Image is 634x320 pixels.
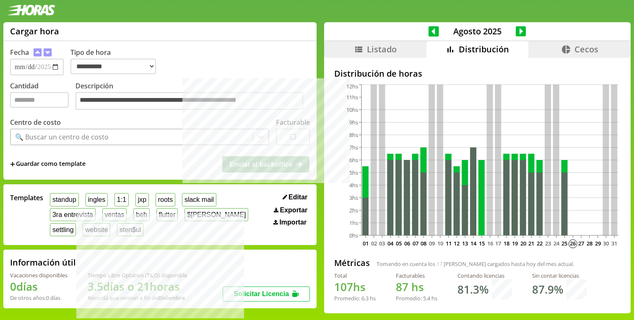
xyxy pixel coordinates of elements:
[361,294,369,302] span: 6.3
[50,208,96,221] button: 3ra entrevista
[158,294,185,302] b: Diciembre
[437,240,443,247] text: 10
[88,294,187,302] div: Recordá que vencen a fin de
[462,240,468,247] text: 13
[349,194,358,201] tspan: 3hs
[156,193,175,206] button: roots
[70,59,156,74] select: Tipo de hora
[349,206,358,214] tspan: 2hs
[75,81,310,112] label: Descripción
[561,240,567,247] text: 25
[288,194,307,201] span: Editar
[10,81,75,112] label: Cantidad
[10,48,29,57] label: Fecha
[334,279,376,294] h1: hs
[349,131,358,139] tspan: 8hs
[396,279,408,294] span: 87
[50,193,79,206] button: standup
[334,68,621,79] h2: Distribución de horas
[532,272,587,279] div: Sin contar licencias
[10,257,76,268] h2: Información útil
[114,193,129,206] button: 1:1
[280,193,310,201] button: Editar
[182,193,216,206] button: slack mail
[184,208,248,221] button: $[PERSON_NAME]
[86,193,108,206] button: ingles
[457,282,488,297] h1: 81.3 %
[470,240,477,247] text: 14
[520,240,526,247] text: 20
[334,294,376,302] div: Promedio: hs
[439,26,516,37] span: Agosto 2025
[276,118,310,127] label: Facturable
[50,223,76,236] button: settling
[223,286,310,302] button: Solicitar Licencia
[10,92,69,108] input: Cantidad
[423,294,430,302] span: 5.4
[279,219,307,226] span: Importar
[412,240,418,247] text: 07
[334,279,353,294] span: 107
[334,272,376,279] div: Total
[363,240,369,247] text: 01
[504,240,509,247] text: 18
[495,240,501,247] text: 17
[349,144,358,151] tspan: 7hs
[349,232,358,239] tspan: 0hs
[553,240,560,247] text: 24
[371,240,377,247] text: 02
[367,44,397,55] span: Listado
[10,271,68,279] div: Vacaciones disponibles
[512,240,518,247] text: 19
[603,240,609,247] text: 30
[396,279,437,294] h1: hs
[578,240,584,247] text: 27
[133,208,149,221] button: beh
[70,48,163,75] label: Tipo de hora
[349,119,358,126] tspan: 9hs
[334,257,370,268] h2: Métricas
[479,240,485,247] text: 15
[349,219,358,227] tspan: 1hs
[429,240,435,247] text: 09
[537,240,543,247] text: 22
[349,156,358,164] tspan: 6hs
[595,240,600,247] text: 29
[75,92,303,110] textarea: Descripción
[387,240,394,247] text: 04
[487,240,493,247] text: 16
[587,240,592,247] text: 28
[574,44,598,55] span: Cecos
[10,118,61,127] label: Centro de costo
[10,160,15,169] span: +
[396,240,402,247] text: 05
[10,279,68,294] h1: 0 días
[10,160,86,169] span: +Guardar como template
[570,240,576,247] text: 26
[457,272,512,279] div: Contando licencias
[10,294,68,302] div: De otros años: 0 días
[459,44,509,55] span: Distribución
[545,240,551,247] text: 23
[349,181,358,189] tspan: 4hs
[7,5,55,15] img: logotipo
[280,206,308,214] span: Exportar
[234,290,289,297] span: Solicitar Licencia
[346,106,358,114] tspan: 10hs
[377,260,574,268] span: Tomando en cuenta los [PERSON_NAME] cargados hasta hoy del mes actual.
[532,282,563,297] h1: 87.9 %
[346,93,358,101] tspan: 11hs
[396,294,437,302] div: Promedio: hs
[10,26,59,37] h1: Cargar hora
[117,223,143,236] button: sten$ul
[271,206,310,214] button: Exportar
[437,260,442,268] span: 17
[349,169,358,176] tspan: 5hs
[379,240,385,247] text: 03
[404,240,410,247] text: 06
[15,132,109,142] div: 🔍 Buscar un centro de costo
[446,240,452,247] text: 11
[454,240,460,247] text: 12
[10,193,43,202] span: Templates
[611,240,617,247] text: 31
